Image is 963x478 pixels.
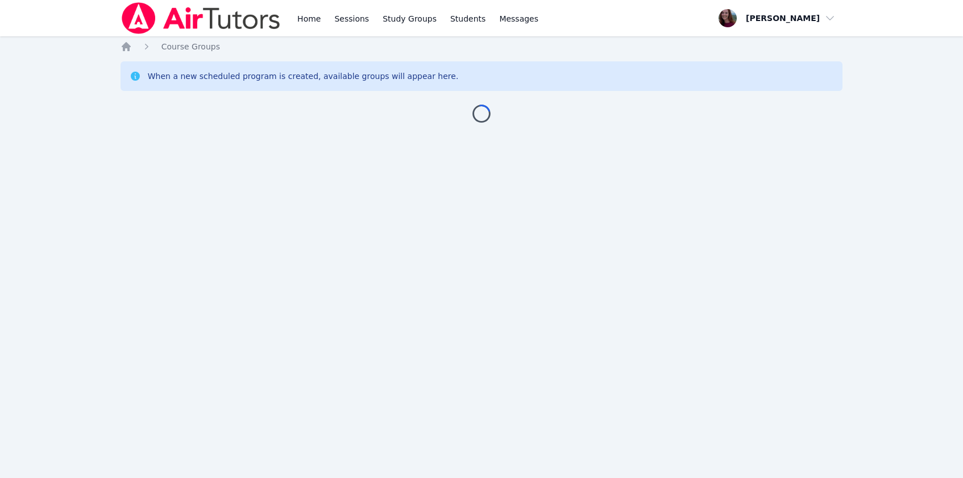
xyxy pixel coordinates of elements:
[121,41,843,52] nav: Breadcrumb
[499,13,538,24] span: Messages
[148,70,459,82] div: When a new scheduled program is created, available groups will appear here.
[161,42,220,51] span: Course Groups
[121,2,281,34] img: Air Tutors
[161,41,220,52] a: Course Groups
